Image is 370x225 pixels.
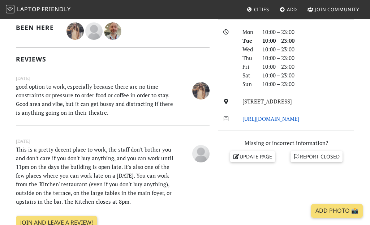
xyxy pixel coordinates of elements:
img: blank-535327c66bd565773addf3077783bbfce4b00ec00e9fd257753287c682c7fa38.png [85,22,103,40]
div: Fri [238,62,258,71]
span: Laptop [17,5,40,13]
small: [DATE] [12,137,214,145]
div: 10:00 – 23:00 [258,62,358,71]
div: Sat [238,71,258,80]
span: Anonymous [192,149,210,157]
h2: Been here [16,24,58,31]
img: 4035-fatima.jpg [66,22,84,40]
a: Join Community [305,3,362,16]
a: [URL][DOMAIN_NAME] [242,115,300,122]
img: 4035-fatima.jpg [192,82,210,99]
span: Fátima González [66,26,85,34]
span: Friendly [42,5,70,13]
div: Tue [238,36,258,45]
div: Sun [238,80,258,88]
span: James Lowsley Williams [85,26,104,34]
p: This is a pretty decent place to work, the staff don't bother you and don't care if you don't buy... [12,145,180,206]
div: Wed [238,45,258,54]
span: Cities [254,6,269,13]
a: Update page [230,151,275,162]
div: 10:00 – 23:00 [258,71,358,80]
h2: Reviews [16,55,210,63]
div: 10:00 – 23:00 [258,36,358,45]
span: Add [287,6,297,13]
img: blank-535327c66bd565773addf3077783bbfce4b00ec00e9fd257753287c682c7fa38.png [192,145,210,162]
span: Fátima González [192,86,210,94]
div: 10:00 – 23:00 [258,27,358,36]
a: Add [277,3,300,16]
p: Missing or incorrect information? [218,139,354,147]
div: 10:00 – 23:00 [258,45,358,54]
div: 10:00 – 23:00 [258,54,358,62]
a: LaptopFriendly LaptopFriendly [6,3,71,16]
a: Cities [244,3,272,16]
div: Thu [238,54,258,62]
img: LaptopFriendly [6,5,14,13]
a: [STREET_ADDRESS] [242,98,292,105]
img: 1536-nicholas.jpg [104,22,121,40]
div: 10:00 – 23:00 [258,80,358,88]
span: Join Community [315,6,359,13]
p: good option to work, especially because there are no time constraints or pressure to order food o... [12,82,180,117]
div: Mon [238,27,258,36]
span: Nicholas Wright [104,26,121,34]
a: Report closed [291,151,343,162]
small: [DATE] [12,75,214,82]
